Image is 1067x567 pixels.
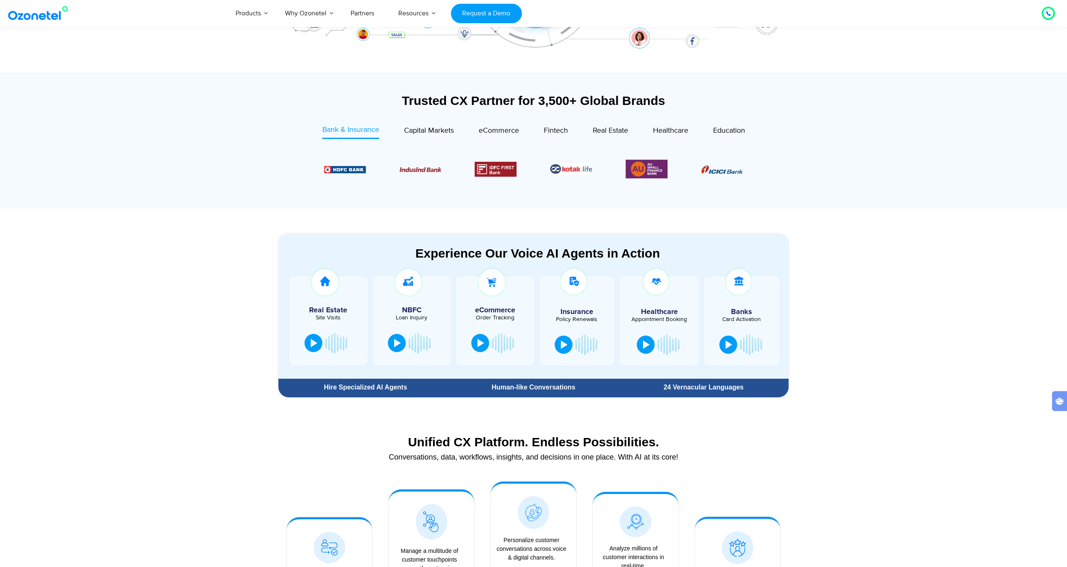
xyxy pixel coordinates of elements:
[543,316,611,322] div: Policy Renewals
[451,4,522,23] a: Request a Demo
[324,158,743,180] div: Image Carousel
[593,126,628,135] span: Real Estate
[400,164,441,174] div: 3 / 6
[653,126,688,135] span: Healthcare
[293,307,363,314] h5: Real Estate
[283,453,784,461] div: Conversations, data, workflows, insights, and decisions in one place. With AI at its core!
[324,166,366,173] img: Picture9.png
[708,308,775,316] h5: Banks
[460,315,530,321] div: Order Tracking
[544,124,568,139] a: Fintech
[475,162,517,177] img: Picture12.png
[626,308,693,316] h5: Healthcare
[701,164,743,174] div: 1 / 6
[713,124,745,139] a: Education
[377,307,447,314] h5: NBFC
[653,124,688,139] a: Healthcare
[404,124,454,139] a: Capital Markets
[701,165,743,174] img: Picture8.png
[377,315,447,321] div: Loan Inquiry
[283,435,784,449] div: Unified CX Platform. Endless Possibilities.
[400,167,441,172] img: Picture10.png
[626,316,693,322] div: Appointment Booking
[623,384,784,391] div: 24 Vernacular Languages
[544,126,568,135] span: Fintech
[593,124,628,139] a: Real Estate
[293,315,363,321] div: Site Visits
[479,126,519,135] span: eCommerce
[479,124,519,139] a: eCommerce
[324,164,366,174] div: 2 / 6
[404,126,454,135] span: Capital Markets
[713,126,745,135] span: Education
[283,384,448,391] div: Hire Specialized AI Agents
[460,307,530,314] h5: eCommerce
[322,125,379,134] span: Bank & Insurance
[287,246,789,260] div: Experience Our Voice AI Agents in Action
[278,93,789,108] div: Trusted CX Partner for 3,500+ Global Brands
[543,308,611,316] h5: Insurance
[708,316,775,322] div: Card Activation
[475,162,517,177] div: 4 / 6
[322,124,379,139] a: Bank & Insurance
[550,163,592,175] img: Picture26.jpg
[495,536,568,562] div: Personalize customer conversations across voice & digital channels.
[626,158,667,180] div: 6 / 6
[453,384,614,391] div: Human-like Conversations
[626,158,667,180] img: Picture13.png
[550,163,592,175] div: 5 / 6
